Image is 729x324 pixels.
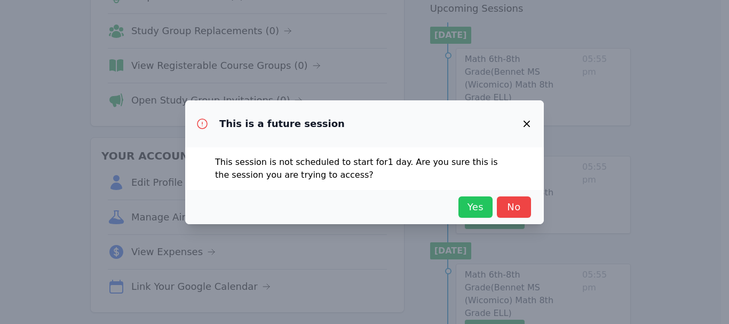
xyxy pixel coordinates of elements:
button: Yes [458,196,493,218]
button: No [497,196,531,218]
p: This session is not scheduled to start for 1 day . Are you sure this is the session you are tryin... [215,156,514,181]
span: No [502,200,526,215]
h3: This is a future session [219,117,345,130]
span: Yes [464,200,487,215]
